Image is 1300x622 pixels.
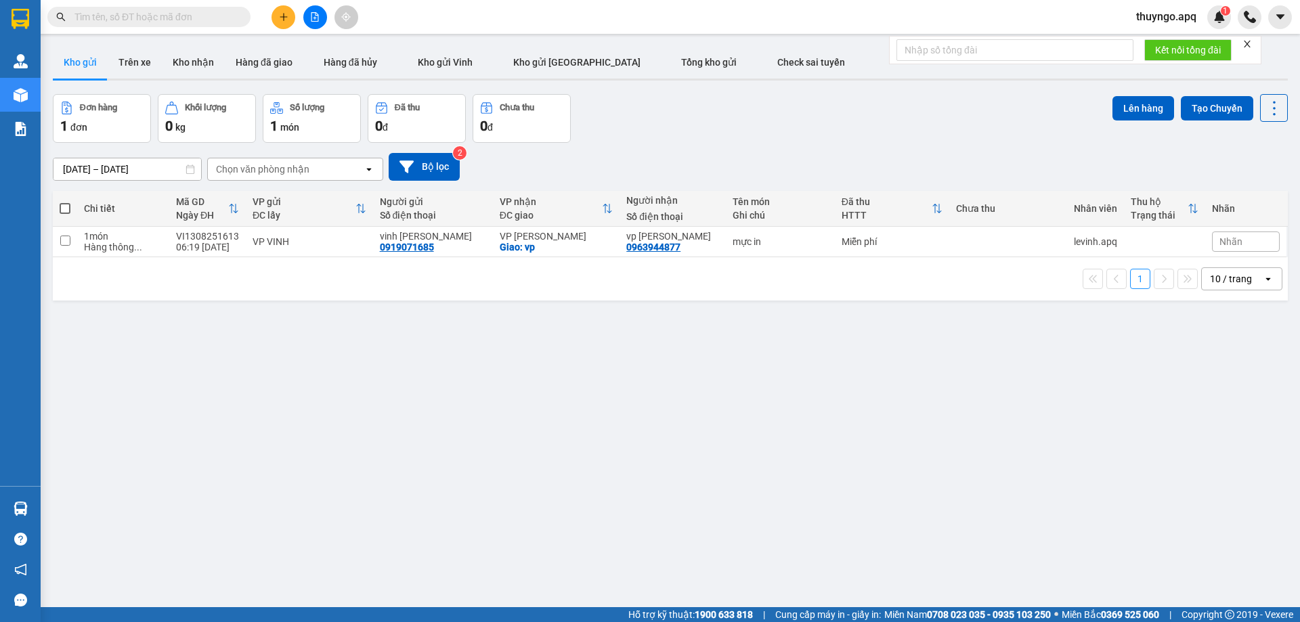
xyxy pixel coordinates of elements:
div: Ghi chú [733,210,827,221]
span: plus [279,12,288,22]
button: Khối lượng0kg [158,94,256,143]
img: warehouse-icon [14,54,28,68]
span: món [280,122,299,133]
th: Toggle SortBy [169,191,246,227]
div: ĐC giao [500,210,603,221]
span: Miền Bắc [1062,607,1159,622]
span: Miền Nam [884,607,1051,622]
div: vinh lê ph vinh [380,231,486,242]
div: VP gửi [253,196,355,207]
div: Miễn phí [842,236,942,247]
div: Giao: vp [500,242,613,252]
span: file-add [310,12,320,22]
button: caret-down [1268,5,1292,29]
th: Toggle SortBy [835,191,949,227]
span: | [763,607,765,622]
button: Kho nhận [162,46,225,79]
div: 06:19 [DATE] [176,242,239,252]
span: Hàng đã hủy [324,57,377,68]
div: VP VINH [253,236,366,247]
span: Kho gửi [GEOGRAPHIC_DATA] [513,57,641,68]
span: search [56,12,66,22]
div: 10 / trang [1210,272,1252,286]
svg: open [1263,273,1274,284]
span: 0 [165,118,173,134]
span: ⚪️ [1054,612,1058,617]
button: Lên hàng [1112,96,1174,120]
sup: 2 [453,146,467,160]
span: aim [341,12,351,22]
button: Kho gửi [53,46,108,79]
span: 0 [375,118,383,134]
div: Chưa thu [956,203,1060,214]
div: ĐC lấy [253,210,355,221]
span: close [1242,39,1252,49]
input: Tìm tên, số ĐT hoặc mã đơn [74,9,234,24]
div: Khối lượng [185,103,226,112]
div: Nhãn [1212,203,1280,214]
img: solution-icon [14,122,28,136]
span: đ [383,122,388,133]
span: 1 [60,118,68,134]
span: Hỗ trợ kỹ thuật: [628,607,753,622]
span: message [14,594,27,606]
div: VP nhận [500,196,603,207]
button: Kết nối tổng đài [1144,39,1232,61]
img: warehouse-icon [14,502,28,516]
img: phone-icon [1244,11,1256,23]
strong: 1900 633 818 [695,609,753,620]
button: Bộ lọc [389,153,460,181]
span: Cung cấp máy in - giấy in: [775,607,881,622]
img: warehouse-icon [14,88,28,102]
button: Trên xe [108,46,162,79]
button: Chưa thu0đ [473,94,571,143]
div: Đã thu [395,103,420,112]
span: 1 [270,118,278,134]
div: Mã GD [176,196,228,207]
button: aim [334,5,358,29]
div: Người gửi [380,196,486,207]
button: Đơn hàng1đơn [53,94,151,143]
button: 1 [1130,269,1150,289]
span: Kết nối tổng đài [1155,43,1221,58]
div: Chọn văn phòng nhận [216,162,309,176]
div: Số điện thoại [626,211,719,222]
span: 0 [480,118,487,134]
img: logo-vxr [12,9,29,29]
span: Nhãn [1219,236,1242,247]
span: 1 [1223,6,1228,16]
span: notification [14,563,27,576]
svg: open [364,164,374,175]
span: | [1169,607,1171,622]
div: Đơn hàng [80,103,117,112]
div: Thu hộ [1131,196,1188,207]
div: Tên món [733,196,827,207]
div: Trạng thái [1131,210,1188,221]
div: Ngày ĐH [176,210,228,221]
button: Hàng đã giao [225,46,303,79]
input: Select a date range. [53,158,201,180]
span: Kho gửi Vinh [418,57,473,68]
img: icon-new-feature [1213,11,1226,23]
div: Chưa thu [500,103,534,112]
div: Người nhận [626,195,719,206]
div: Chi tiết [84,203,162,214]
span: Tổng kho gửi [681,57,737,68]
div: 1 món [84,231,162,242]
div: Đã thu [842,196,932,207]
span: đơn [70,122,87,133]
div: VI1308251613 [176,231,239,242]
button: Tạo Chuyến [1181,96,1253,120]
div: Nhân viên [1074,203,1117,214]
button: Đã thu0đ [368,94,466,143]
div: vp ngọc hồi [626,231,719,242]
th: Toggle SortBy [1124,191,1205,227]
th: Toggle SortBy [246,191,373,227]
span: kg [175,122,186,133]
div: mực in [733,236,827,247]
strong: 0369 525 060 [1101,609,1159,620]
span: copyright [1225,610,1234,619]
span: đ [487,122,493,133]
div: HTTT [842,210,932,221]
div: 0919071685 [380,242,434,252]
